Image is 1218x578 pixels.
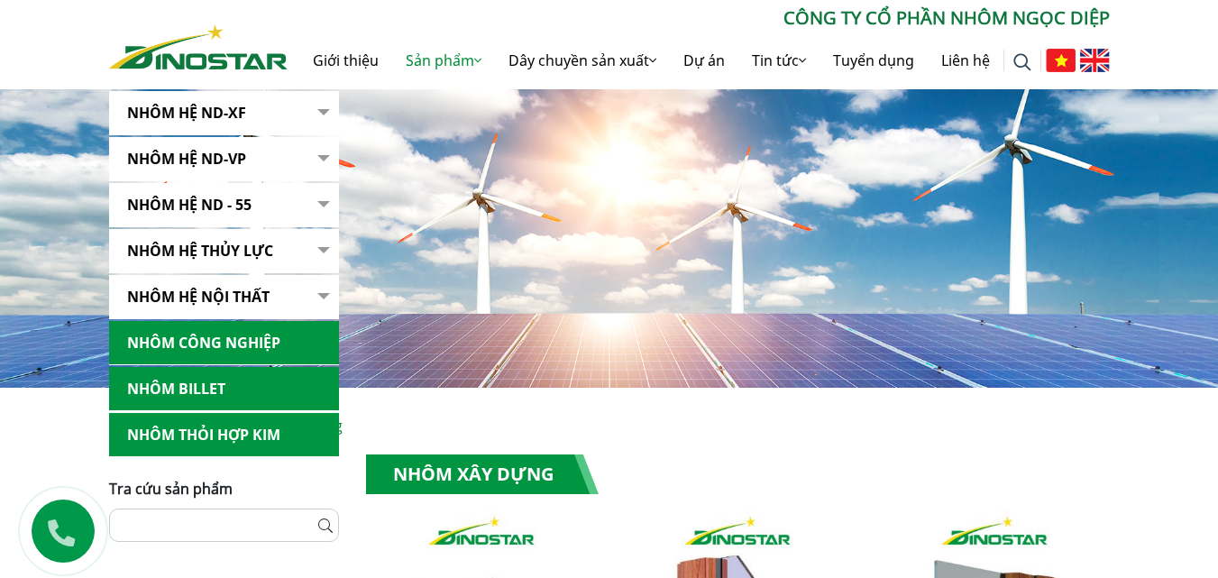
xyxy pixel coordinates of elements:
a: Nhôm Hệ ND-VP [109,137,339,181]
a: Nhôm hệ thủy lực [109,229,339,273]
a: Dây chuyền sản xuất [495,32,670,89]
a: Dự án [670,32,738,89]
img: English [1080,49,1110,72]
a: Nhôm hệ nội thất [109,275,339,319]
a: Sản phẩm [392,32,495,89]
a: Nhôm Hệ ND-XF [109,91,339,135]
a: NHÔM HỆ ND - 55 [109,183,339,227]
img: Nhôm Dinostar [109,24,288,69]
a: Nhôm Billet [109,367,339,411]
a: Nhôm Thỏi hợp kim [109,413,339,457]
a: Liên hệ [928,32,1003,89]
a: Nhôm Công nghiệp [109,321,339,365]
img: search [1013,53,1031,71]
h1: Nhôm Xây dựng [366,454,599,494]
img: Tiếng Việt [1046,49,1076,72]
span: Tra cứu sản phẩm [109,479,233,499]
p: CÔNG TY CỔ PHẦN NHÔM NGỌC DIỆP [288,5,1110,32]
a: Giới thiệu [299,32,392,89]
a: Tin tức [738,32,820,89]
a: Tuyển dụng [820,32,928,89]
